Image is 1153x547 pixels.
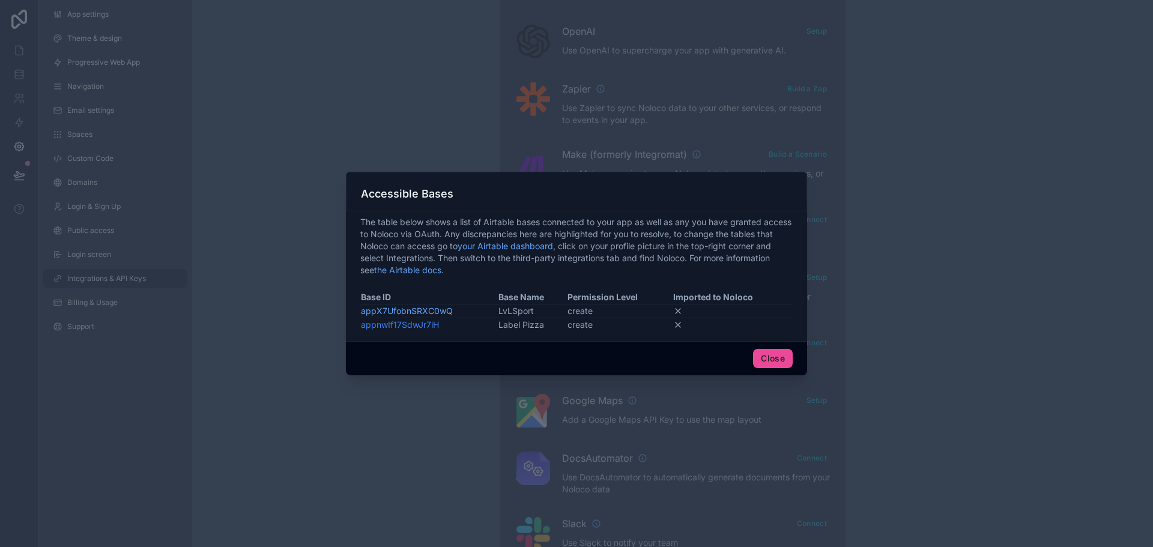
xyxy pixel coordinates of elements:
th: Permission Level [567,291,673,304]
button: Close [753,349,793,368]
th: Base ID [360,291,498,304]
td: Label Pizza [498,318,567,332]
a: appnwIf17SdwJr7iH [361,319,439,330]
th: Imported to Noloco [673,291,793,304]
h3: Accessible Bases [361,187,453,201]
a: appX7UfobnSRXC0wQ [361,306,453,316]
th: Base Name [498,291,567,304]
td: create [567,318,673,332]
a: your Airtable dashboard [458,241,553,251]
a: the Airtable docs [374,265,441,275]
span: The table below shows a list of Airtable bases connected to your app as well as any you have gran... [360,216,793,276]
td: create [567,304,673,318]
td: LvLSport [498,304,567,318]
